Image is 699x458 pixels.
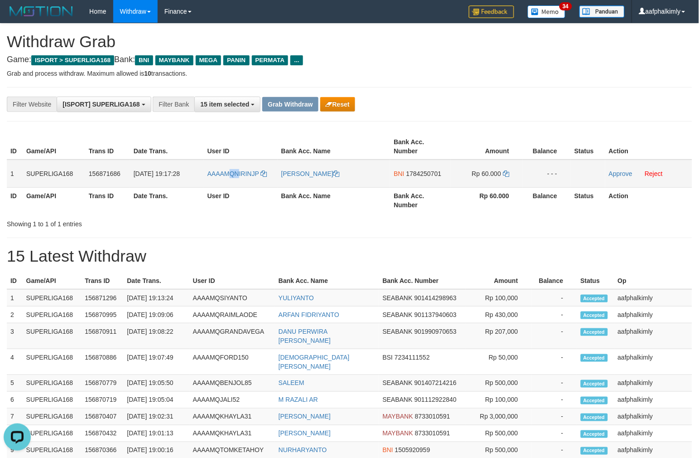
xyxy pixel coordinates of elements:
[279,294,314,302] a: YULIYANTO
[81,307,123,323] td: 156870995
[123,307,189,323] td: [DATE] 19:09:06
[451,187,523,213] th: Rp 60.000
[614,375,692,392] td: aafphalkimly
[581,354,608,362] span: Accepted
[189,425,275,442] td: AAAAMQKHAYLA31
[23,307,82,323] td: SUPERLIGA168
[415,413,450,420] span: Copy 8733010591 to clipboard
[81,323,123,349] td: 156870911
[207,170,267,177] a: AAAAMQNIRINJP
[204,187,278,213] th: User ID
[135,55,153,65] span: BNI
[279,447,327,454] a: NURHARYANTO
[7,134,23,160] th: ID
[189,289,275,307] td: AAAAMQSIYANTO
[279,413,331,420] a: [PERSON_NAME]
[123,349,189,375] td: [DATE] 19:07:49
[252,55,289,65] span: PERMATA
[466,307,531,323] td: Rp 430,000
[383,396,413,404] span: SEABANK
[577,273,614,289] th: Status
[415,328,457,335] span: Copy 901990970653 to clipboard
[275,273,379,289] th: Bank Acc. Name
[383,380,413,387] span: SEABANK
[581,447,608,455] span: Accepted
[189,392,275,409] td: AAAAMQJALI52
[7,409,23,425] td: 7
[605,187,692,213] th: Action
[23,134,85,160] th: Game/API
[290,55,303,65] span: ...
[581,414,608,421] span: Accepted
[123,409,189,425] td: [DATE] 19:02:31
[130,187,204,213] th: Date Trans.
[532,273,577,289] th: Balance
[415,396,457,404] span: Copy 901112922840 to clipboard
[23,323,82,349] td: SUPERLIGA168
[614,409,692,425] td: aafphalkimly
[532,392,577,409] td: -
[605,134,692,160] th: Action
[466,273,531,289] th: Amount
[23,273,82,289] th: Game/API
[523,134,571,160] th: Balance
[7,5,76,18] img: MOTION_logo.png
[130,134,204,160] th: Date Trans.
[85,134,130,160] th: Trans ID
[415,311,457,318] span: Copy 901137940603 to clipboard
[189,307,275,323] td: AAAAMQRAIMLAODE
[581,295,608,302] span: Accepted
[614,289,692,307] td: aafphalkimly
[223,55,249,65] span: PANIN
[7,160,23,188] td: 1
[123,273,189,289] th: Date Trans.
[81,392,123,409] td: 156870719
[532,409,577,425] td: -
[472,170,501,177] span: Rp 60.000
[532,323,577,349] td: -
[466,425,531,442] td: Rp 500,000
[262,97,318,112] button: Grab Withdraw
[320,97,355,112] button: Reset
[614,307,692,323] td: aafphalkimly
[581,328,608,336] span: Accepted
[559,2,572,10] span: 34
[395,447,430,454] span: Copy 1505920959 to clipboard
[383,294,413,302] span: SEABANK
[581,430,608,438] span: Accepted
[532,375,577,392] td: -
[194,97,260,112] button: 15 item selected
[7,97,57,112] div: Filter Website
[23,425,82,442] td: SUPERLIGA168
[155,55,193,65] span: MAYBANK
[7,247,692,265] h1: 15 Latest Withdraw
[85,187,130,213] th: Trans ID
[123,392,189,409] td: [DATE] 19:05:04
[7,273,23,289] th: ID
[144,70,151,77] strong: 10
[57,97,151,112] button: [ISPORT] SUPERLIGA168
[279,430,331,437] a: [PERSON_NAME]
[279,311,339,318] a: ARFAN FIDRIYANTO
[7,375,23,392] td: 5
[614,323,692,349] td: aafphalkimly
[466,349,531,375] td: Rp 50,000
[23,187,85,213] th: Game/API
[523,160,571,188] td: - - -
[89,170,121,177] span: 156871686
[278,187,390,213] th: Bank Acc. Name
[279,354,350,370] a: [DEMOGRAPHIC_DATA][PERSON_NAME]
[123,425,189,442] td: [DATE] 19:01:13
[614,392,692,409] td: aafphalkimly
[81,349,123,375] td: 156870886
[379,273,466,289] th: Bank Acc. Number
[579,5,625,18] img: panduan.png
[207,170,259,177] span: AAAAMQNIRINJP
[23,349,82,375] td: SUPERLIGA168
[204,134,278,160] th: User ID
[81,409,123,425] td: 156870407
[503,170,509,177] a: Copy 60000 to clipboard
[581,312,608,319] span: Accepted
[383,328,413,335] span: SEABANK
[614,273,692,289] th: Op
